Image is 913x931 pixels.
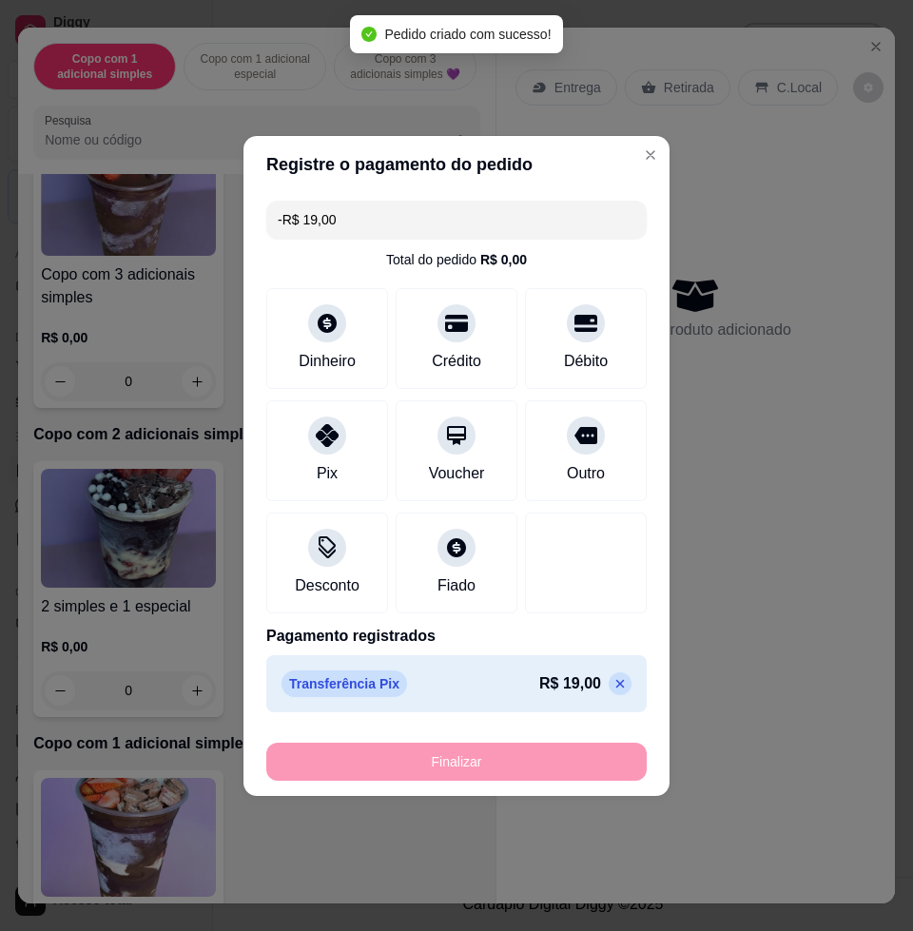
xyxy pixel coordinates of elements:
div: Fiado [437,574,476,597]
span: Pedido criado com sucesso! [384,27,551,42]
div: Débito [564,350,608,373]
div: Voucher [429,462,485,485]
div: Pix [317,462,338,485]
div: Total do pedido [386,250,527,269]
header: Registre o pagamento do pedido [243,136,670,193]
p: Pagamento registrados [266,625,647,648]
div: R$ 0,00 [480,250,527,269]
div: Crédito [432,350,481,373]
div: Desconto [295,574,359,597]
div: Dinheiro [299,350,356,373]
button: Close [635,140,666,170]
span: check-circle [361,27,377,42]
p: R$ 19,00 [539,672,601,695]
input: Ex.: hambúrguer de cordeiro [278,201,635,239]
div: Outro [567,462,605,485]
p: Transferência Pix [282,670,407,697]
